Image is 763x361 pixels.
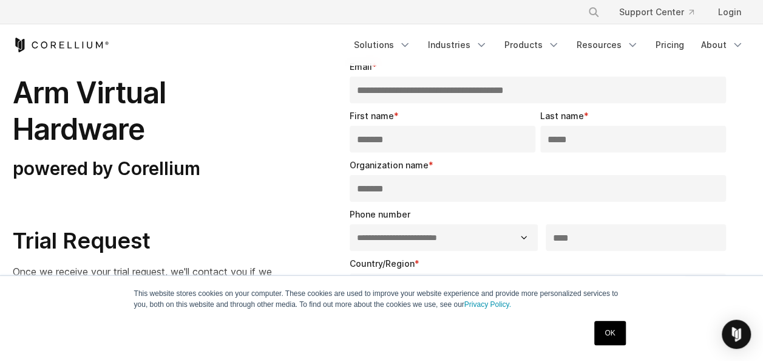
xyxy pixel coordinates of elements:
[13,38,109,52] a: Corellium Home
[421,34,495,56] a: Industries
[350,160,429,170] span: Organization name
[350,61,372,72] span: Email
[134,288,629,310] p: This website stores cookies on your computer. These cookies are used to improve your website expe...
[497,34,567,56] a: Products
[350,258,415,269] span: Country/Region
[350,209,410,219] span: Phone number
[708,1,751,23] a: Login
[13,227,277,255] h2: Trial Request
[722,320,751,349] div: Open Intercom Messenger
[350,111,394,121] span: First name
[464,300,511,309] a: Privacy Policy.
[347,34,751,56] div: Navigation Menu
[13,75,277,148] h1: Arm Virtual Hardware
[13,157,277,180] h3: powered by Corellium
[13,266,273,307] span: Once we receive your trial request, we'll contact you if we need more information. If approved, y...
[583,1,605,23] button: Search
[569,34,646,56] a: Resources
[648,34,691,56] a: Pricing
[609,1,704,23] a: Support Center
[540,111,584,121] span: Last name
[594,321,625,345] a: OK
[573,1,751,23] div: Navigation Menu
[694,34,751,56] a: About
[347,34,418,56] a: Solutions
